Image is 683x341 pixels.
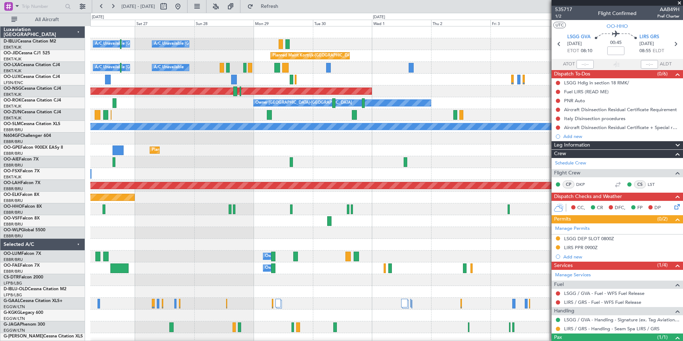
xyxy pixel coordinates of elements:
a: EBKT/KJK [4,68,21,74]
span: D-IBLU [4,39,18,44]
div: [DATE] [92,14,104,20]
span: G-[PERSON_NAME] [4,334,43,338]
div: Planned Maint Kortrijk-[GEOGRAPHIC_DATA] [273,50,356,61]
span: OO-NSG [4,87,21,91]
div: Tue 30 [313,20,372,26]
a: EBBR/BRU [4,257,23,262]
span: [DATE] [567,40,582,48]
a: OO-FAEFalcon 7X [4,263,40,268]
a: N604GFChallenger 604 [4,134,51,138]
span: OO-FAE [4,263,20,268]
span: AAB49H [657,6,679,13]
span: ATOT [563,61,575,68]
div: A/C Unavailable [154,62,184,73]
a: OO-GPEFalcon 900EX EASy II [4,145,63,150]
a: EBKT/KJK [4,56,21,62]
span: G-JAGA [4,322,20,327]
a: OO-WLPGlobal 5500 [4,228,45,232]
div: LIRS PPR 0900Z [564,244,598,251]
span: (0/2) [657,215,668,223]
span: LIRS GRS [639,34,659,41]
div: PNR Auto [564,98,585,104]
span: All Aircraft [19,17,75,22]
a: G-JAGAPhenom 300 [4,322,45,327]
span: OO-ROK [4,98,21,103]
div: Aircraft Disinsection Residual Certificate Requirement [564,107,677,113]
span: OO-FSX [4,169,20,173]
div: Sat 4 [550,20,609,26]
div: Fri 26 [76,20,135,26]
a: OO-NSGCessna Citation CJ4 [4,87,61,91]
button: Refresh [244,1,287,12]
span: CS-DTR [4,275,19,280]
div: Sun 28 [194,20,254,26]
span: OO-HHO [4,204,22,209]
span: OO-ZUN [4,110,21,114]
span: DFC, [615,204,625,212]
span: 08:55 [639,48,651,55]
a: EBBR/BRU [4,222,23,227]
span: DP [654,204,661,212]
a: LFPB/LBG [4,292,22,298]
div: Planned Maint [GEOGRAPHIC_DATA] ([GEOGRAPHIC_DATA] National) [152,145,281,155]
button: UTC [553,22,566,28]
a: EBBR/BRU [4,198,23,203]
a: OO-LXACessna Citation CJ4 [4,63,60,67]
a: Manage Permits [555,225,590,232]
a: OO-HHOFalcon 8X [4,204,42,209]
a: EBBR/BRU [4,139,23,144]
a: DKP [576,181,592,188]
span: ETOT [567,48,579,55]
span: (1/1) [657,333,668,341]
span: Services [554,262,573,270]
div: Mon 29 [254,20,313,26]
a: EBKT/KJK [4,115,21,121]
div: LSGG DEP SLOT 0800Z [564,236,614,242]
span: 08:10 [581,48,592,55]
a: EBBR/BRU [4,269,23,274]
span: OO-LUM [4,252,21,256]
div: CP [563,181,574,188]
span: Dispatch Checks and Weather [554,193,622,201]
span: CR [597,204,603,212]
button: All Aircraft [8,14,78,25]
a: EGGW/LTN [4,304,25,310]
a: EBKT/KJK [4,92,21,97]
span: Pref Charter [657,13,679,19]
a: D-IBLUCessna Citation M2 [4,39,56,44]
div: Aircraft Disinsection Residual Certificate + Special request [564,124,679,130]
div: Fri 3 [490,20,550,26]
span: OO-SLM [4,122,21,126]
div: A/C Unavailable [GEOGRAPHIC_DATA] ([GEOGRAPHIC_DATA] National) [95,39,228,49]
span: OO-HHO [607,23,628,30]
a: CS-DTRFalcon 2000 [4,275,43,280]
a: OO-VSFFalcon 8X [4,216,40,221]
div: Sat 27 [135,20,194,26]
span: OO-AIE [4,157,19,162]
span: Fuel [554,281,564,289]
div: A/C Unavailable [GEOGRAPHIC_DATA]-[GEOGRAPHIC_DATA] [154,39,268,49]
a: LST [648,181,664,188]
span: Permits [554,215,571,223]
div: Owner Melsbroek Air Base [265,263,314,273]
a: OO-LAHFalcon 7X [4,181,40,185]
a: OO-ZUNCessna Citation CJ4 [4,110,61,114]
a: OO-ELKFalcon 8X [4,193,39,197]
input: --:-- [577,60,594,69]
span: (0/6) [657,70,668,78]
a: D-IBLU-OLDCessna Citation M2 [4,287,66,291]
a: EBBR/BRU [4,233,23,239]
a: OO-JIDCessna CJ1 525 [4,51,50,55]
a: OO-LUXCessna Citation CJ4 [4,75,60,79]
a: OO-AIEFalcon 7X [4,157,39,162]
span: ALDT [660,61,672,68]
a: G-KGKGLegacy 600 [4,311,43,315]
a: EBKT/KJK [4,104,21,109]
a: EBKT/KJK [4,45,21,50]
a: G-GAALCessna Citation XLS+ [4,299,63,303]
div: Flight Confirmed [598,10,637,17]
a: OO-SLMCessna Citation XLS [4,122,60,126]
div: Owner [GEOGRAPHIC_DATA]-[GEOGRAPHIC_DATA] [255,98,352,108]
span: Refresh [255,4,285,9]
a: EBBR/BRU [4,163,23,168]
